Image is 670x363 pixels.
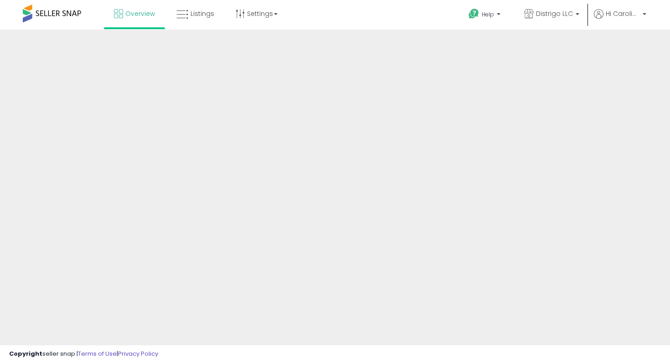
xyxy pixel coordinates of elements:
[9,349,42,358] strong: Copyright
[594,9,646,30] a: Hi Carolina
[606,9,640,18] span: Hi Carolina
[482,10,494,18] span: Help
[78,349,117,358] a: Terms of Use
[9,350,158,358] div: seller snap | |
[118,349,158,358] a: Privacy Policy
[125,9,155,18] span: Overview
[536,9,573,18] span: Distrigo LLC
[191,9,214,18] span: Listings
[468,8,479,20] i: Get Help
[461,1,510,30] a: Help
